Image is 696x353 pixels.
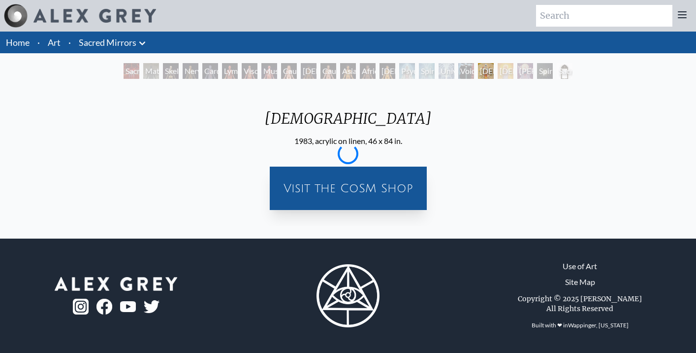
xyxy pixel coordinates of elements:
[340,63,356,79] div: Asian Man
[261,63,277,79] div: Muscle System
[120,301,136,313] img: youtube-logo.png
[64,32,75,53] li: ·
[439,63,454,79] div: Universal Mind Lattice
[256,135,440,147] div: 1983, acrylic on linen, 46 x 84 in.
[143,63,159,79] div: Material World
[360,63,376,79] div: African Man
[256,109,440,135] div: [DEMOGRAPHIC_DATA]
[419,63,435,79] div: Spiritual Energy System
[183,63,198,79] div: Nervous System
[202,63,218,79] div: Cardiovascular System
[320,63,336,79] div: Caucasian Man
[557,63,572,79] div: Sacred Mirrors Frame
[498,63,513,79] div: [DEMOGRAPHIC_DATA]
[33,32,44,53] li: ·
[399,63,415,79] div: Psychic Energy System
[144,300,159,313] img: twitter-logo.png
[276,173,421,204] a: Visit the CoSM Shop
[281,63,297,79] div: Caucasian Woman
[565,276,595,288] a: Site Map
[242,63,257,79] div: Viscera
[458,63,474,79] div: Void Clear Light
[568,321,629,329] a: Wappinger, [US_STATE]
[537,63,553,79] div: Spiritual World
[73,299,89,315] img: ig-logo.png
[546,304,613,314] div: All Rights Reserved
[222,63,238,79] div: Lymphatic System
[536,5,672,27] input: Search
[517,63,533,79] div: [PERSON_NAME]
[301,63,316,79] div: [DEMOGRAPHIC_DATA] Woman
[563,260,597,272] a: Use of Art
[478,63,494,79] div: [DEMOGRAPHIC_DATA]
[518,294,642,304] div: Copyright © 2025 [PERSON_NAME]
[79,35,136,49] a: Sacred Mirrors
[96,299,112,315] img: fb-logo.png
[48,35,61,49] a: Art
[163,63,179,79] div: Skeletal System
[124,63,139,79] div: Sacred Mirrors Room, [GEOGRAPHIC_DATA]
[6,37,30,48] a: Home
[380,63,395,79] div: [DEMOGRAPHIC_DATA] Woman
[528,318,633,333] div: Built with ❤ in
